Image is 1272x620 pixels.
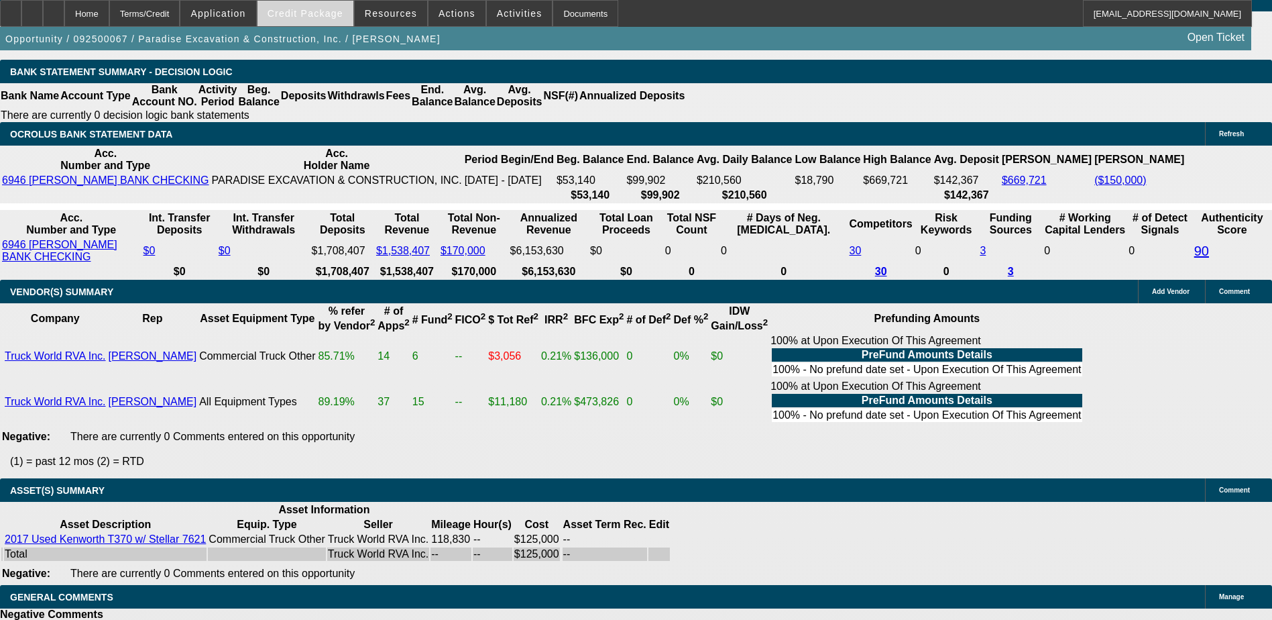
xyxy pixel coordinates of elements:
b: Prefunding Amounts [874,313,980,324]
th: Authenticity Score [1194,211,1271,237]
a: $669,721 [1002,174,1047,186]
td: $473,826 [573,380,624,424]
td: All Equipment Types [198,380,316,424]
th: Acc. Number and Type [1,147,210,172]
td: -- [455,380,487,424]
th: $6,153,630 [510,265,588,278]
th: Int. Transfer Withdrawals [218,211,310,237]
th: Sum of the Total NSF Count and Total Overdraft Fee Count from Ocrolus [664,211,719,237]
span: Resources [365,8,417,19]
th: Low Balance [795,147,862,172]
th: Asset Term Recommendation [563,518,647,531]
td: 0% [673,380,709,424]
td: 0 [915,238,978,264]
a: Truck World RVA Inc. [5,350,106,362]
sup: 2 [703,311,708,321]
td: 37 [377,380,410,424]
td: $0 [710,334,768,378]
span: Opportunity / 092500067 / Paradise Excavation & Construction, Inc. / [PERSON_NAME] [5,34,441,44]
th: Account Type [60,83,131,109]
b: FICO [455,314,486,325]
b: Def % [673,314,708,325]
span: Credit Package [268,8,343,19]
td: $3,056 [487,334,539,378]
td: 0 [1128,238,1192,264]
th: Avg. Deposit [933,147,1000,172]
sup: 2 [481,311,485,321]
span: There are currently 0 Comments entered on this opportunity [70,431,355,442]
th: Withdrawls [327,83,385,109]
a: $0 [219,245,231,256]
b: Asset Description [60,519,151,530]
td: 15 [412,380,453,424]
td: 85.71% [318,334,376,378]
th: NSF(#) [542,83,579,109]
sup: 2 [619,311,624,321]
b: Cost [524,519,548,530]
th: Edit [648,518,670,531]
th: Annualized Deposits [579,83,685,109]
b: IDW Gain/Loss [711,305,768,331]
span: Comment [1219,486,1250,494]
div: $6,153,630 [510,245,587,257]
td: $0 [589,238,663,264]
th: $142,367 [933,189,1000,202]
th: Beg. Balance [237,83,280,109]
td: 89.19% [318,380,376,424]
sup: 2 [404,317,409,327]
span: Activities [497,8,542,19]
th: Avg. Balance [453,83,496,109]
a: 6946 [PERSON_NAME] BANK CHECKING [2,174,209,186]
th: [PERSON_NAME] [1001,147,1092,172]
b: # of Apps [378,305,409,331]
span: OCROLUS BANK STATEMENT DATA [10,129,172,140]
td: $1,708,407 [311,238,374,264]
th: Deposits [280,83,327,109]
th: Equip. Type [208,518,325,531]
th: Competitors [849,211,913,237]
b: PreFund Amounts Details [862,349,992,360]
div: 100% at Upon Execution Of This Agreement [770,380,1083,423]
td: 0 [664,238,719,264]
sup: 2 [534,311,538,321]
th: Risk Keywords [915,211,978,237]
th: [PERSON_NAME] [1094,147,1185,172]
a: $0 [143,245,156,256]
sup: 2 [370,317,375,327]
td: -- [430,548,471,561]
th: Total Deposits [311,211,374,237]
td: $99,902 [626,174,694,187]
th: End. Balance [626,147,694,172]
p: (1) = past 12 mos (2) = RTD [10,456,1272,468]
b: # Fund [412,314,453,325]
th: $0 [589,265,663,278]
b: Seller [363,519,393,530]
td: Commercial Truck Other [198,334,316,378]
button: Credit Package [257,1,353,26]
td: 6 [412,334,453,378]
td: $142,367 [933,174,1000,187]
td: 100% - No prefund date set - Upon Execution Of This Agreement [772,363,1082,376]
b: PreFund Amounts Details [862,395,992,406]
th: # Working Capital Lenders [1043,211,1126,237]
span: ASSET(S) SUMMARY [10,485,105,496]
td: -- [563,533,647,546]
th: Acc. Holder Name [211,147,463,172]
a: [PERSON_NAME] [109,350,197,362]
th: 0 [915,265,978,278]
th: # of Detect Signals [1128,211,1192,237]
th: Acc. Number and Type [1,211,141,237]
th: End. Balance [411,83,453,109]
b: IRR [544,314,568,325]
th: Beg. Balance [556,147,624,172]
td: 100% - No prefund date set - Upon Execution Of This Agreement [772,409,1082,422]
td: 0 [626,380,671,424]
sup: 2 [763,317,768,327]
td: 0.21% [540,334,572,378]
th: $210,560 [696,189,793,202]
a: Truck World RVA Inc. [5,396,106,407]
th: Annualized Revenue [510,211,588,237]
td: -- [563,548,647,561]
th: Int. Transfer Deposits [143,211,217,237]
b: Rep [142,313,162,324]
